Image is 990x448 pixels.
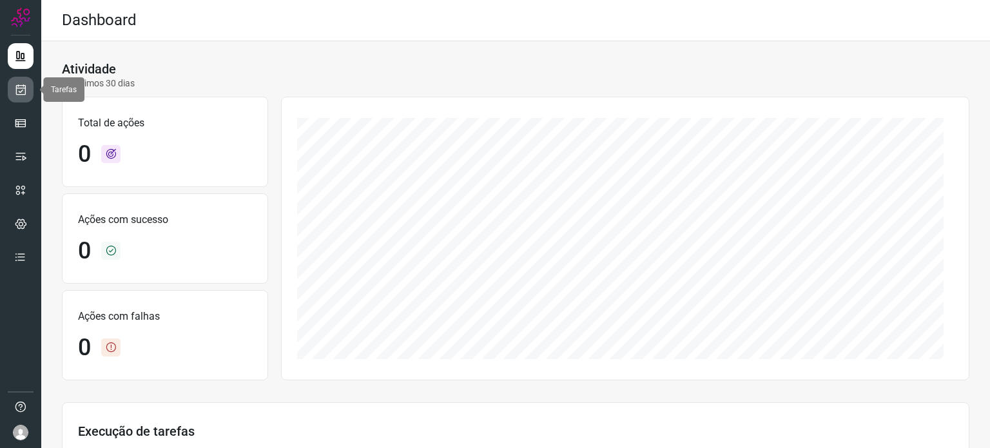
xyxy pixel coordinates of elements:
img: avatar-user-boy.jpg [13,425,28,440]
h3: Atividade [62,61,116,77]
h1: 0 [78,237,91,265]
h1: 0 [78,141,91,168]
p: Últimos 30 dias [62,77,135,90]
img: Logo [11,8,30,27]
p: Ações com sucesso [78,212,252,228]
p: Ações com falhas [78,309,252,324]
p: Total de ações [78,115,252,131]
span: Tarefas [51,85,77,94]
h3: Execução de tarefas [78,424,953,439]
h1: 0 [78,334,91,362]
h2: Dashboard [62,11,137,30]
